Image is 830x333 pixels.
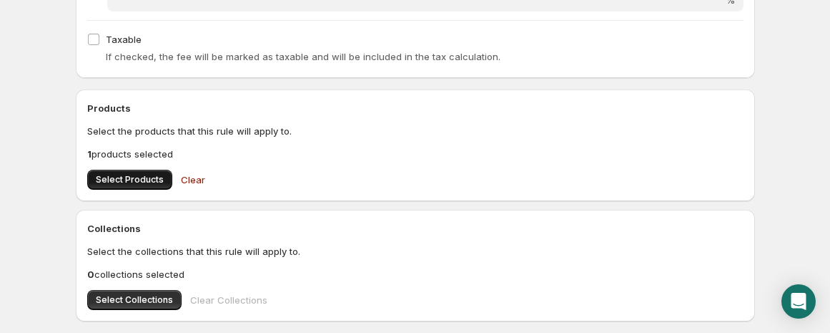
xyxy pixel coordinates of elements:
[781,284,816,319] div: Open Intercom Messenger
[181,173,205,187] span: Clear
[87,101,743,115] h2: Products
[87,148,92,160] b: 1
[87,147,743,161] p: products selected
[96,294,173,306] span: Select Collections
[106,34,142,45] span: Taxable
[87,290,182,310] button: Select Collections
[87,267,743,281] p: collections selected
[87,221,743,236] h2: Collections
[96,174,164,185] span: Select Products
[106,51,500,62] span: If checked, the fee will be marked as taxable and will be included in the tax calculation.
[87,124,743,138] p: Select the products that this rule will apply to.
[172,165,214,194] button: Clear
[87,269,94,280] b: 0
[87,170,172,190] button: Select Products
[87,244,743,259] p: Select the collections that this rule will apply to.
